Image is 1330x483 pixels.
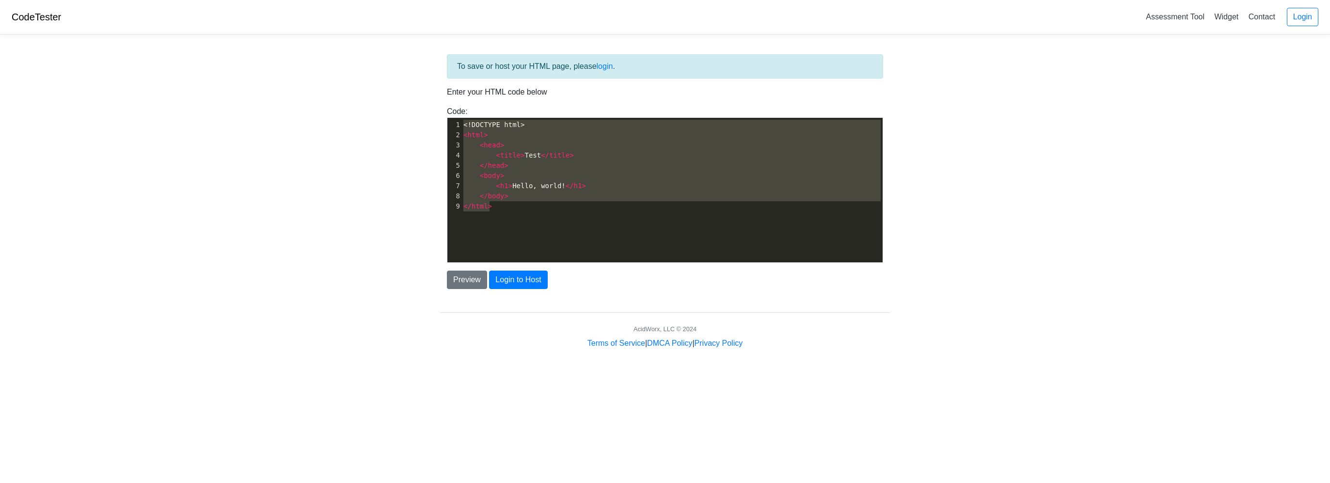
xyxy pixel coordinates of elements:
[484,131,488,139] span: >
[440,106,890,263] div: Code:
[447,191,461,201] div: 8
[695,339,743,347] a: Privacy Policy
[597,62,613,70] a: login
[587,339,645,347] a: Terms of Service
[480,172,484,179] span: <
[582,182,586,190] span: >
[504,192,508,200] span: >
[566,182,574,190] span: </
[447,130,461,140] div: 2
[488,192,505,200] span: body
[500,141,504,149] span: >
[488,161,505,169] span: head
[488,202,492,210] span: >
[521,151,524,159] span: >
[647,339,692,347] a: DMCA Policy
[549,151,570,159] span: title
[463,182,586,190] span: Hello, world!
[447,181,461,191] div: 7
[12,12,61,22] a: CodeTester
[463,202,472,210] span: </
[480,141,484,149] span: <
[447,120,461,130] div: 1
[447,271,487,289] button: Preview
[480,192,488,200] span: </
[447,161,461,171] div: 5
[447,150,461,161] div: 4
[587,338,743,349] div: | |
[480,161,488,169] span: </
[484,172,500,179] span: body
[463,131,467,139] span: <
[496,182,500,190] span: <
[500,182,508,190] span: h1
[1142,9,1208,25] a: Assessment Tool
[463,151,574,159] span: Test
[1287,8,1318,26] a: Login
[472,202,488,210] span: html
[508,182,512,190] span: >
[500,151,521,159] span: title
[447,54,883,79] div: To save or host your HTML page, please .
[447,201,461,211] div: 9
[447,86,883,98] p: Enter your HTML code below
[447,140,461,150] div: 3
[447,171,461,181] div: 6
[1210,9,1242,25] a: Widget
[489,271,547,289] button: Login to Host
[541,151,549,159] span: </
[500,172,504,179] span: >
[496,151,500,159] span: <
[463,121,524,129] span: <!DOCTYPE html>
[484,141,500,149] span: head
[574,182,582,190] span: h1
[570,151,573,159] span: >
[504,161,508,169] span: >
[633,324,697,334] div: AcidWorx, LLC © 2024
[467,131,484,139] span: html
[1245,9,1279,25] a: Contact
